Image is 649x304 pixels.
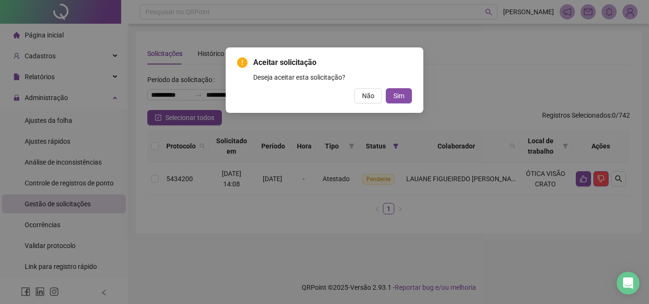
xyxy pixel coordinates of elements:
[362,91,374,101] span: Não
[386,88,412,103] button: Sim
[253,57,412,68] span: Aceitar solicitação
[393,91,404,101] span: Sim
[253,72,412,83] div: Deseja aceitar esta solicitação?
[237,57,248,68] span: exclamation-circle
[617,272,639,295] div: Open Intercom Messenger
[354,88,382,103] button: Não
